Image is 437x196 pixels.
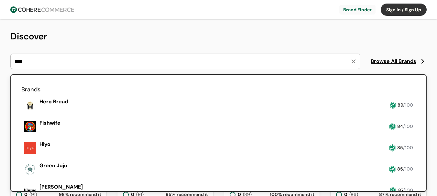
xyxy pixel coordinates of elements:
[403,123,413,129] span: /100
[397,145,403,150] span: 85
[397,166,403,172] span: 85
[403,187,413,193] span: /100
[403,145,413,150] span: /100
[398,102,403,108] span: 89
[21,85,416,94] h2: Brands
[10,30,47,42] span: Discover
[10,6,74,13] img: Cohere Logo
[371,57,427,65] a: Browse All Brands
[397,123,403,129] span: 84
[381,4,427,16] button: Sign In / Sign Up
[371,57,416,65] span: Browse All Brands
[403,102,413,108] span: /100
[403,166,413,172] span: /100
[398,187,403,193] span: 87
